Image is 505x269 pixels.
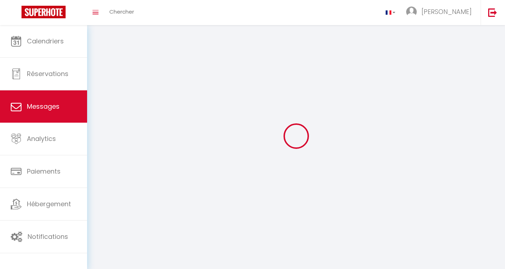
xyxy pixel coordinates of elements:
[421,7,472,16] span: [PERSON_NAME]
[406,6,417,17] img: ...
[22,6,66,18] img: Super Booking
[27,167,61,176] span: Paiements
[27,102,59,111] span: Messages
[27,37,64,46] span: Calendriers
[28,232,68,241] span: Notifications
[109,8,134,15] span: Chercher
[27,199,71,208] span: Hébergement
[27,134,56,143] span: Analytics
[27,69,68,78] span: Réservations
[488,8,497,17] img: logout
